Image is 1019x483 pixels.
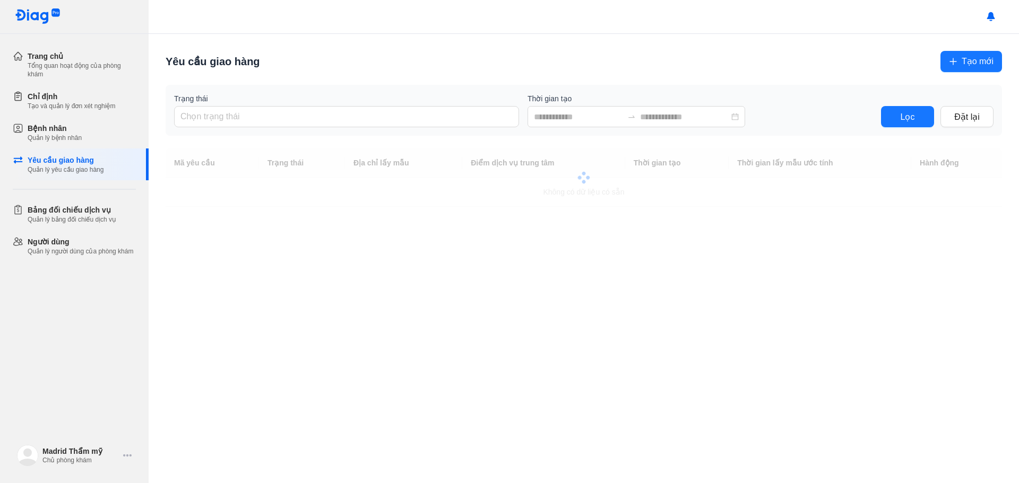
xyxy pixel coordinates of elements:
button: plusTạo mới [940,51,1002,72]
span: Tạo mới [962,55,994,68]
div: Tổng quan hoạt động của phòng khám [28,62,136,78]
button: Đặt lại [940,106,994,127]
button: Lọc [881,106,934,127]
span: plus [949,57,957,66]
div: Trang chủ [28,51,136,62]
div: Quản lý yêu cầu giao hàng [28,165,103,174]
div: Bảng đối chiếu dịch vụ [28,205,116,215]
span: Lọc [901,110,915,124]
div: Madrid Thẩm mỹ [42,446,119,456]
img: logo [17,445,38,466]
label: Trạng thái [174,93,519,104]
label: Thời gian tạo [528,93,873,104]
div: Chỉ định [28,91,115,102]
span: swap-right [627,112,636,121]
div: Tạo và quản lý đơn xét nghiệm [28,102,115,110]
div: Quản lý người dùng của phòng khám [28,247,133,256]
div: Bệnh nhân [28,123,82,134]
div: Quản lý bệnh nhân [28,134,82,142]
span: to [627,112,636,121]
div: Quản lý bảng đối chiếu dịch vụ [28,215,116,224]
span: Đặt lại [954,110,980,124]
img: logo [15,8,61,25]
div: Yêu cầu giao hàng [28,155,103,165]
div: Yêu cầu giao hàng [166,54,260,69]
div: Người dùng [28,236,133,247]
div: Chủ phòng khám [42,456,119,464]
